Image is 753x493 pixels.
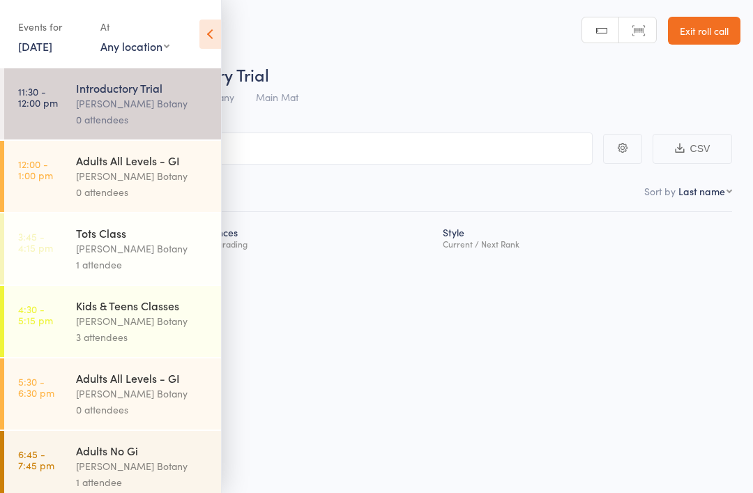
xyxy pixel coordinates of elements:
[4,213,221,285] a: 3:45 -4:15 pmTots Class[PERSON_NAME] Botany1 attendee
[76,458,209,474] div: [PERSON_NAME] Botany
[76,370,209,386] div: Adults All Levels - GI
[18,376,54,398] time: 5:30 - 6:30 pm
[76,168,209,184] div: [PERSON_NAME] Botany
[18,448,54,471] time: 6:45 - 7:45 pm
[76,96,209,112] div: [PERSON_NAME] Botany
[76,402,209,418] div: 0 attendees
[76,153,209,168] div: Adults All Levels - GI
[256,90,298,104] span: Main Mat
[668,17,740,45] a: Exit roll call
[76,298,209,313] div: Kids & Teens Classes
[76,329,209,345] div: 3 attendees
[653,134,732,164] button: CSV
[76,386,209,402] div: [PERSON_NAME] Botany
[644,184,676,198] label: Sort by
[18,231,53,253] time: 3:45 - 4:15 pm
[100,15,169,38] div: At
[76,80,209,96] div: Introductory Trial
[76,241,209,257] div: [PERSON_NAME] Botany
[181,239,432,248] div: since last grading
[4,141,221,212] a: 12:00 -1:00 pmAdults All Levels - GI[PERSON_NAME] Botany0 attendees
[21,132,593,165] input: Search by name
[4,68,221,139] a: 11:30 -12:00 pmIntroductory Trial[PERSON_NAME] Botany0 attendees
[18,15,86,38] div: Events for
[18,158,53,181] time: 12:00 - 1:00 pm
[76,112,209,128] div: 0 attendees
[443,239,727,248] div: Current / Next Rank
[4,358,221,430] a: 5:30 -6:30 pmAdults All Levels - GI[PERSON_NAME] Botany0 attendees
[76,443,209,458] div: Adults No Gi
[18,38,52,54] a: [DATE]
[678,184,725,198] div: Last name
[175,218,437,255] div: Atten­dances
[76,474,209,490] div: 1 attendee
[100,38,169,54] div: Any location
[76,225,209,241] div: Tots Class
[76,257,209,273] div: 1 attendee
[18,303,53,326] time: 4:30 - 5:15 pm
[76,313,209,329] div: [PERSON_NAME] Botany
[76,184,209,200] div: 0 attendees
[18,86,58,108] time: 11:30 - 12:00 pm
[437,218,732,255] div: Style
[4,286,221,357] a: 4:30 -5:15 pmKids & Teens Classes[PERSON_NAME] Botany3 attendees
